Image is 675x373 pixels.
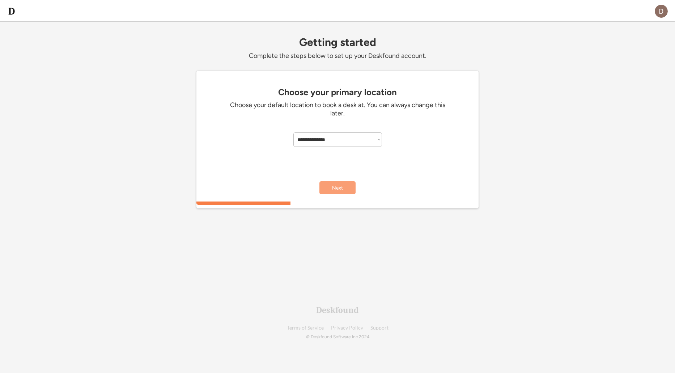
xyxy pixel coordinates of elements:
div: 33.3333333333333% [198,202,480,205]
div: Deskfound [316,306,359,314]
div: Choose your default location to book a desk at. You can always change this later. [229,101,446,118]
a: Terms of Service [287,325,324,331]
img: ACg8ocJojBD057p4FkdLX78g2percVqR5ZX0YCaSCCY4_JS-8Bwj3Q=s96-c [655,5,668,18]
a: Support [370,325,389,331]
div: Complete the steps below to set up your Deskfound account. [196,52,479,60]
button: Next [319,181,356,194]
img: d-whitebg.png [7,7,16,16]
a: Privacy Policy [331,325,363,331]
div: Getting started [196,36,479,48]
div: Choose your primary location [200,87,475,97]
